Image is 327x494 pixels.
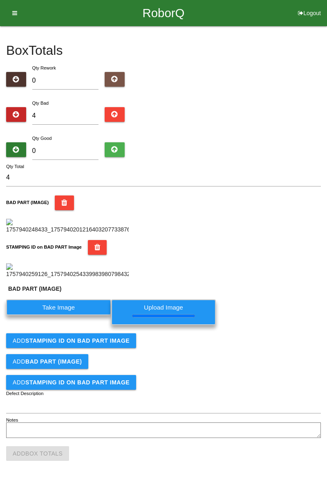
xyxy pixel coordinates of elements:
[6,417,18,424] label: Notes
[32,65,56,70] label: Qty Rework
[6,299,111,315] label: Take Image
[6,200,49,205] b: BAD PART (IMAGE)
[25,379,130,386] b: STAMPING ID on BAD PART Image
[6,163,24,170] label: Qty Total
[88,240,107,255] button: STAMPING ID on BAD PART Image
[32,136,52,141] label: Qty Good
[6,263,129,278] img: 1757940259126_1757940254339983980798432613578.jpg
[6,219,129,234] img: 1757940248433_17579402012164032077338764873096.jpg
[111,299,216,325] label: Upload Image
[55,195,74,210] button: BAD PART (IMAGE)
[6,333,136,348] button: AddSTAMPING ID on BAD PART Image
[25,337,130,344] b: STAMPING ID on BAD PART Image
[25,358,82,365] b: BAD PART (IMAGE)
[6,390,44,397] label: Defect Description
[8,285,61,292] b: BAD PART (IMAGE)
[6,354,88,369] button: AddBAD PART (IMAGE)
[6,43,321,58] h4: Box Totals
[132,313,195,319] progress: Upload Image
[6,245,82,249] b: STAMPING ID on BAD PART Image
[6,375,136,390] button: AddSTAMPING ID on BAD PART Image
[32,101,49,106] label: Qty Bad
